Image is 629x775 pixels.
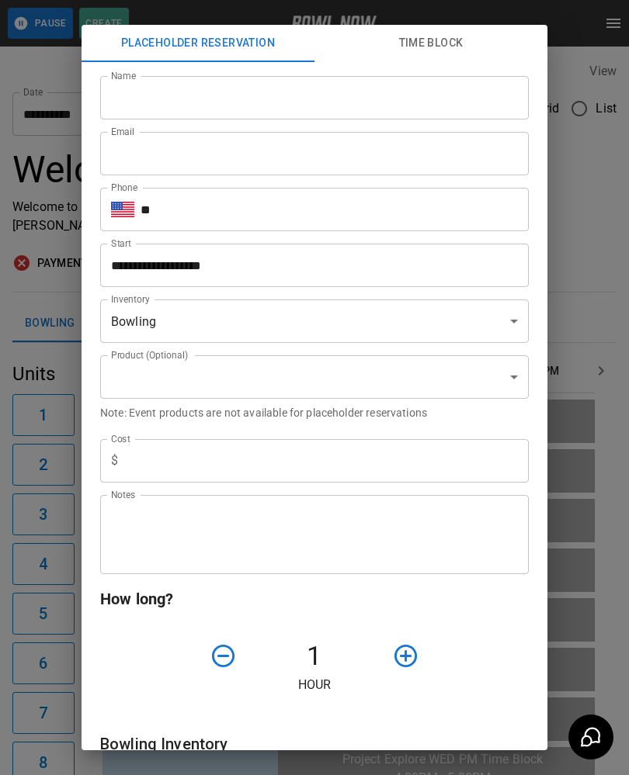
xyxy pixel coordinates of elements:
p: Hour [100,676,529,694]
label: Start [111,237,131,250]
h4: 1 [243,640,386,673]
h6: Bowling Inventory [100,732,529,756]
label: Phone [111,181,137,194]
p: Note: Event products are not available for placeholder reservations [100,405,529,420]
div: Bowling [100,299,529,343]
button: Placeholder Reservation [82,25,314,62]
p: $ [111,452,118,470]
button: Time Block [314,25,547,62]
div: ​ [100,355,529,399]
h6: How long? [100,586,529,611]
input: Choose date, selected date is Sep 17, 2025 [100,244,518,287]
button: Select country [111,198,134,221]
